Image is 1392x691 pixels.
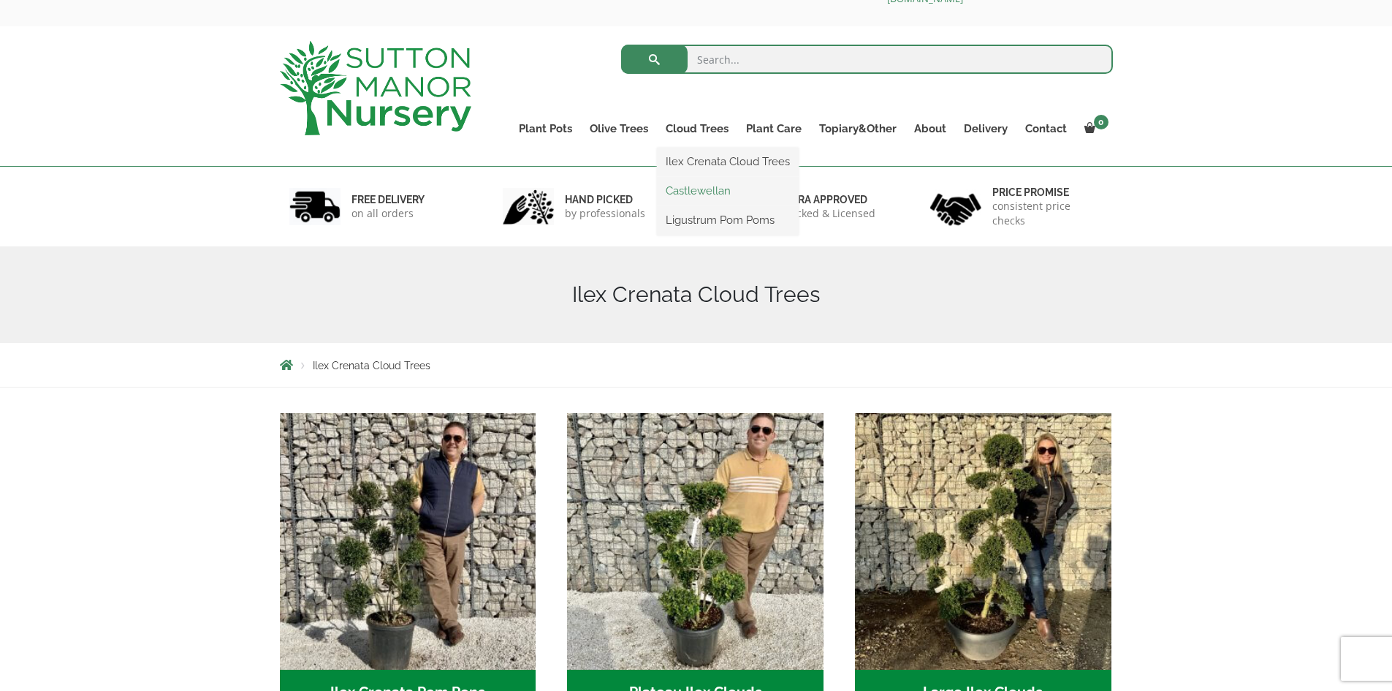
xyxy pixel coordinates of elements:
img: logo [280,41,471,135]
a: Ligustrum Pom Poms [657,209,799,231]
h6: Defra approved [779,193,875,206]
img: Large Ilex Clouds [855,413,1111,670]
img: 4.jpg [930,184,981,229]
p: checked & Licensed [779,206,875,221]
img: 2.jpg [503,188,554,225]
h6: FREE DELIVERY [351,193,425,206]
h6: Price promise [992,186,1103,199]
nav: Breadcrumbs [280,359,1113,371]
img: 1.jpg [289,188,341,225]
p: by professionals [565,206,645,221]
img: Ilex Crenata Pom Pons [280,413,536,670]
a: Plant Pots [510,118,581,139]
input: Search... [621,45,1113,74]
a: About [905,118,955,139]
a: Plant Care [737,118,810,139]
a: Topiary&Other [810,118,905,139]
a: Ilex Crenata Cloud Trees [657,151,799,173]
span: Ilex Crenata Cloud Trees [313,360,430,371]
h1: Ilex Crenata Cloud Trees [280,282,1113,308]
a: Cloud Trees [657,118,737,139]
a: Delivery [955,118,1016,139]
a: Castlewellan [657,180,799,202]
p: consistent price checks [992,199,1103,228]
a: Olive Trees [581,118,657,139]
a: Contact [1016,118,1076,139]
a: 0 [1076,118,1113,139]
span: 0 [1094,115,1108,129]
h6: hand picked [565,193,645,206]
img: Plateau Ilex Clouds [567,413,824,670]
p: on all orders [351,206,425,221]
